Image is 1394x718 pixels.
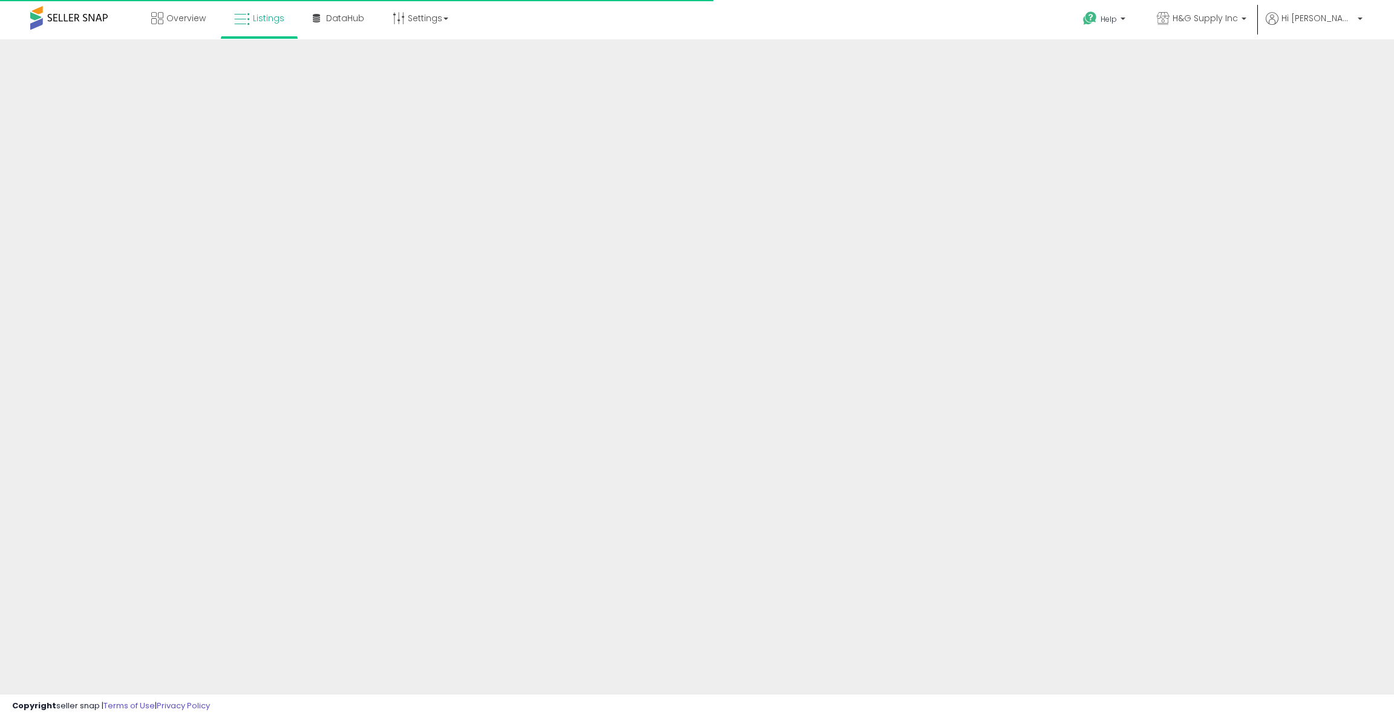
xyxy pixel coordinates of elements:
[326,12,364,24] span: DataHub
[1281,12,1354,24] span: Hi [PERSON_NAME]
[1173,12,1238,24] span: H&G Supply Inc
[1073,2,1137,39] a: Help
[1101,14,1117,24] span: Help
[166,12,206,24] span: Overview
[253,12,284,24] span: Listings
[1082,11,1098,26] i: Get Help
[1266,12,1363,39] a: Hi [PERSON_NAME]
